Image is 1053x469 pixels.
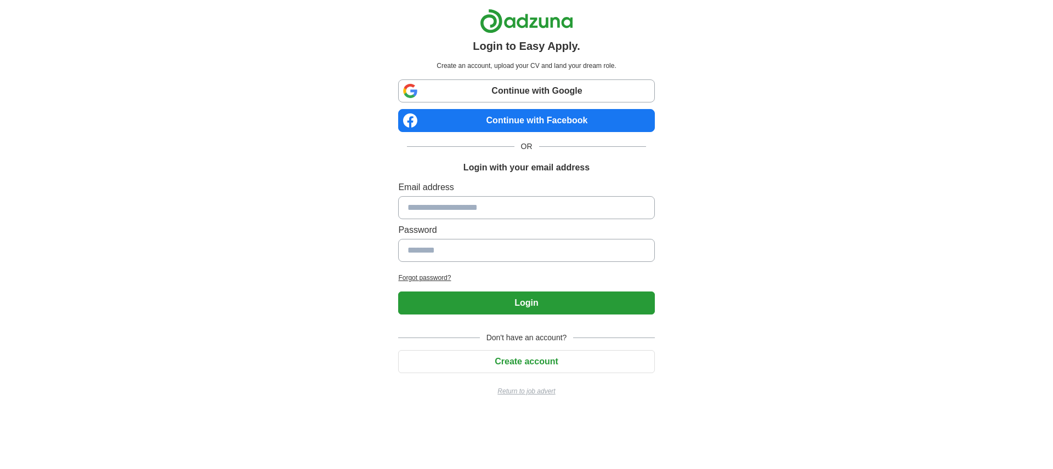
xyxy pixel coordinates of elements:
[398,291,654,314] button: Login
[514,141,539,152] span: OR
[398,350,654,373] button: Create account
[398,273,654,283] a: Forgot password?
[398,224,654,237] label: Password
[480,9,573,33] img: Adzuna logo
[398,357,654,366] a: Create account
[398,181,654,194] label: Email address
[463,161,590,174] h1: Login with your email address
[398,79,654,102] a: Continue with Google
[400,61,652,71] p: Create an account, upload your CV and land your dream role.
[480,332,574,344] span: Don't have an account?
[398,109,654,132] a: Continue with Facebook
[398,386,654,396] a: Return to job advert
[473,38,580,54] h1: Login to Easy Apply.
